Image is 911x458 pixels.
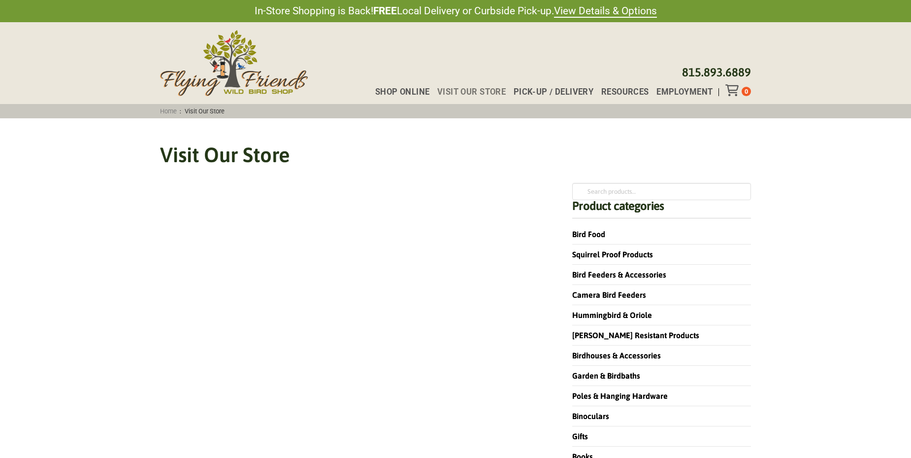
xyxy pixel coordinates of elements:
[572,230,605,239] a: Bird Food
[572,270,666,279] a: Bird Feeders & Accessories
[572,331,699,340] a: [PERSON_NAME] Resistant Products
[572,250,653,259] a: Squirrel Proof Products
[572,432,588,441] a: Gifts
[572,391,668,400] a: Poles & Hanging Hardware
[572,371,640,380] a: Garden & Birdbaths
[157,107,228,115] span: :
[572,311,652,319] a: Hummingbird & Oriole
[160,30,308,96] img: Flying Friends Wild Bird Shop Logo
[572,290,646,299] a: Camera Bird Feeders
[437,88,506,97] span: Visit Our Store
[649,88,713,97] a: Employment
[572,351,661,360] a: Birdhouses & Accessories
[593,88,649,97] a: Resources
[429,88,506,97] a: Visit Our Store
[572,183,751,200] input: Search products…
[255,4,657,18] span: In-Store Shopping is Back! Local Delivery or Curbside Pick-up.
[572,200,751,218] h4: Product categories
[506,88,593,97] a: Pick-up / Delivery
[554,5,657,18] a: View Details & Options
[160,141,751,170] h1: Visit Our Store
[572,412,609,421] a: Binoculars
[375,88,430,97] span: Shop Online
[682,66,751,79] a: 815.893.6889
[157,107,180,115] a: Home
[601,88,649,97] span: Resources
[745,88,748,95] span: 0
[725,84,742,96] div: Toggle Off Canvas Content
[373,5,397,17] strong: FREE
[656,88,713,97] span: Employment
[367,88,429,97] a: Shop Online
[181,107,228,115] span: Visit Our Store
[514,88,593,97] span: Pick-up / Delivery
